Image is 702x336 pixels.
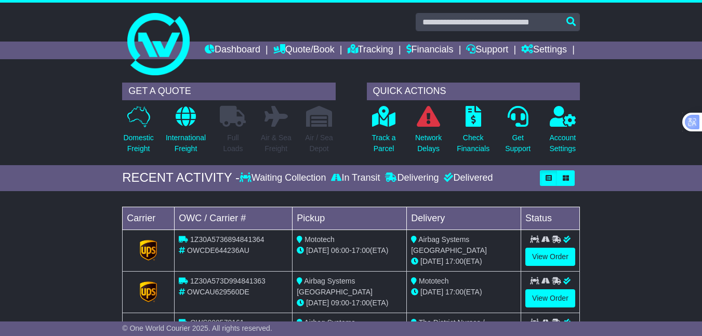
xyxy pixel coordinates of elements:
[382,172,441,184] div: Delivering
[304,235,335,244] span: Mototech
[352,246,370,254] span: 17:00
[306,299,329,307] span: [DATE]
[240,172,328,184] div: Waiting Collection
[505,105,531,160] a: GetSupport
[456,105,490,160] a: CheckFinancials
[187,246,249,254] span: OWCDE644236AU
[372,132,395,154] p: Track a Parcel
[122,170,240,185] div: RECENT ACTIVITY -
[549,132,576,154] p: Account Settings
[367,83,580,100] div: QUICK ACTIONS
[261,132,292,154] p: Air & Sea Freight
[190,277,266,285] span: 1Z30A573D994841363
[411,287,516,298] div: (ETA)
[406,42,454,59] a: Financials
[411,256,516,267] div: (ETA)
[331,246,349,254] span: 06:00
[415,105,442,160] a: NetworkDelays
[166,132,206,154] p: International Freight
[407,207,521,230] td: Delivery
[293,207,407,230] td: Pickup
[123,132,153,154] p: Domestic Freight
[273,42,335,59] a: Quote/Book
[352,299,370,307] span: 17:00
[348,42,393,59] a: Tracking
[140,281,157,302] img: GetCarrierServiceLogo
[445,257,463,265] span: 17:00
[205,42,260,59] a: Dashboard
[331,299,349,307] span: 09:00
[525,289,575,307] a: View Order
[190,318,244,327] span: OWS000579161
[190,235,264,244] span: 1Z30A5736894841364
[122,83,335,100] div: GET A QUOTE
[466,42,508,59] a: Support
[371,105,396,160] a: Track aParcel
[419,277,449,285] span: Mototech
[123,105,154,160] a: DomesticFreight
[445,288,463,296] span: 17:00
[297,298,402,308] div: - (ETA)
[441,172,493,184] div: Delivered
[420,257,443,265] span: [DATE]
[521,207,580,230] td: Status
[187,288,249,296] span: OWCAU629560DE
[411,235,487,254] span: Airbag Systems [GEOGRAPHIC_DATA]
[220,132,246,154] p: Full Loads
[297,277,373,296] span: Airbag Systems [GEOGRAPHIC_DATA]
[306,246,329,254] span: [DATE]
[420,288,443,296] span: [DATE]
[505,132,531,154] p: Get Support
[305,132,333,154] p: Air / Sea Depot
[165,105,206,160] a: InternationalFreight
[122,324,272,332] span: © One World Courier 2025. All rights reserved.
[328,172,382,184] div: In Transit
[123,207,175,230] td: Carrier
[140,240,157,261] img: GetCarrierServiceLogo
[521,42,567,59] a: Settings
[297,245,402,256] div: - (ETA)
[549,105,576,160] a: AccountSettings
[457,132,489,154] p: Check Financials
[525,248,575,266] a: View Order
[175,207,293,230] td: OWC / Carrier #
[415,132,442,154] p: Network Delays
